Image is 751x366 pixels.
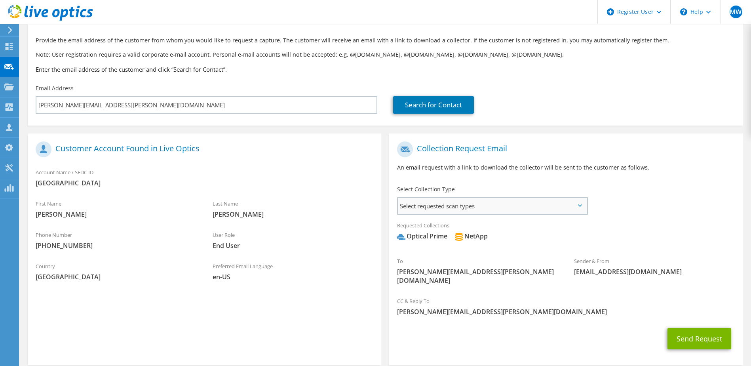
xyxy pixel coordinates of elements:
button: Send Request [667,328,731,349]
a: Search for Contact [393,96,474,114]
div: Account Name / SFDC ID [28,164,381,191]
p: Note: User registration requires a valid corporate e-mail account. Personal e-mail accounts will ... [36,50,735,59]
div: Optical Prime [397,232,447,241]
label: Email Address [36,84,74,92]
span: [GEOGRAPHIC_DATA] [36,273,197,281]
div: Phone Number [28,227,205,254]
span: [PERSON_NAME] [213,210,374,219]
p: An email request with a link to download the collector will be sent to the customer as follows. [397,163,735,172]
span: MW [730,6,742,18]
span: [EMAIL_ADDRESS][DOMAIN_NAME] [574,267,735,276]
div: CC & Reply To [389,293,743,320]
span: [PHONE_NUMBER] [36,241,197,250]
h3: Enter the email address of the customer and click “Search for Contact”. [36,65,735,74]
div: Requested Collections [389,217,743,249]
div: NetApp [455,232,488,241]
span: [PERSON_NAME] [36,210,197,219]
label: Select Collection Type [397,185,455,193]
h1: Customer Account Found in Live Optics [36,141,369,157]
svg: \n [680,8,687,15]
div: Preferred Email Language [205,258,382,285]
div: First Name [28,195,205,223]
span: Select requested scan types [398,198,586,214]
span: [PERSON_NAME][EMAIL_ADDRESS][PERSON_NAME][DOMAIN_NAME] [397,267,558,285]
div: To [389,253,566,289]
p: Provide the email address of the customer from whom you would like to request a capture. The cust... [36,36,735,45]
span: en-US [213,273,374,281]
span: [PERSON_NAME][EMAIL_ADDRESS][PERSON_NAME][DOMAIN_NAME] [397,307,735,316]
h1: Collection Request Email [397,141,731,157]
div: User Role [205,227,382,254]
span: End User [213,241,374,250]
div: Country [28,258,205,285]
span: [GEOGRAPHIC_DATA] [36,179,373,187]
div: Last Name [205,195,382,223]
div: Sender & From [566,253,743,280]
